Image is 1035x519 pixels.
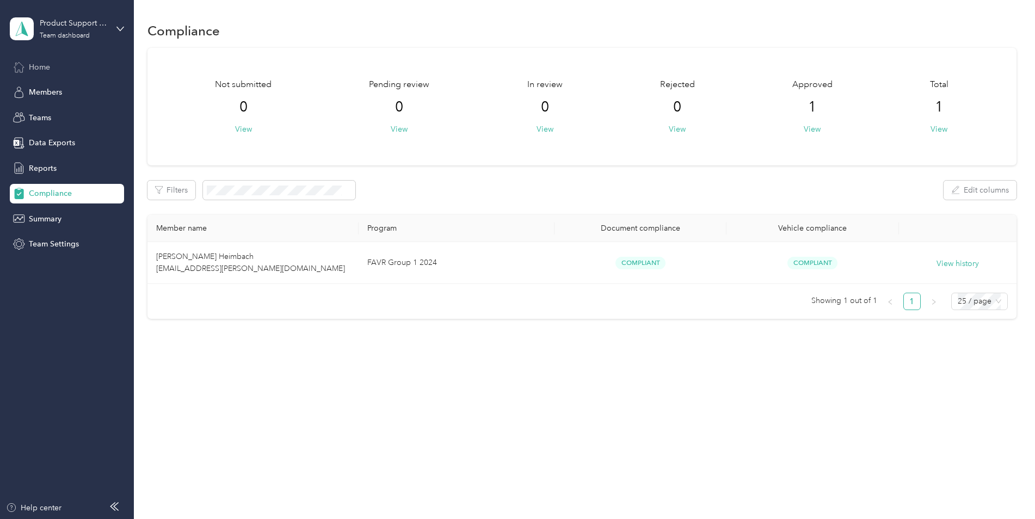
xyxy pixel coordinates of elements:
div: Document compliance [563,224,718,233]
span: Members [29,86,62,98]
span: Pending review [369,78,429,91]
button: View history [937,258,979,270]
span: 0 [673,98,681,116]
button: View [931,123,947,135]
span: In review [527,78,563,91]
th: Member name [147,215,359,242]
h1: Compliance [147,25,220,36]
iframe: Everlance-gr Chat Button Frame [974,458,1035,519]
span: Data Exports [29,137,75,149]
div: Product Support Team West [40,17,108,29]
li: 1 [903,293,921,310]
span: 1 [935,98,943,116]
span: left [887,299,894,305]
button: View [804,123,821,135]
li: Next Page [925,293,942,310]
span: 1 [808,98,816,116]
span: Compliant [615,257,666,269]
span: [PERSON_NAME] Heimbach [EMAIL_ADDRESS][PERSON_NAME][DOMAIN_NAME] [156,252,345,273]
span: 0 [239,98,248,116]
span: Compliance [29,188,72,199]
span: Teams [29,112,51,123]
span: Home [29,61,50,73]
div: Vehicle compliance [735,224,890,233]
button: left [882,293,899,310]
span: right [931,299,937,305]
button: Filters [147,181,195,200]
span: Total [930,78,948,91]
button: right [925,293,942,310]
div: Team dashboard [40,33,90,39]
th: Program [359,215,555,242]
li: Previous Page [882,293,899,310]
span: 0 [541,98,549,116]
span: 0 [395,98,403,116]
span: Compliant [787,257,837,269]
a: 1 [904,293,920,310]
button: Help center [6,502,61,514]
span: Reports [29,163,57,174]
span: Summary [29,213,61,225]
span: Showing 1 out of 1 [811,293,877,309]
span: Approved [792,78,833,91]
button: View [391,123,408,135]
button: View [669,123,686,135]
button: View [537,123,553,135]
div: Page Size [951,293,1008,310]
span: Not submitted [215,78,272,91]
button: Edit columns [944,181,1016,200]
button: View [235,123,252,135]
td: FAVR Group 1 2024 [359,242,555,284]
span: Rejected [660,78,695,91]
span: 25 / page [958,293,1001,310]
span: Team Settings [29,238,79,250]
